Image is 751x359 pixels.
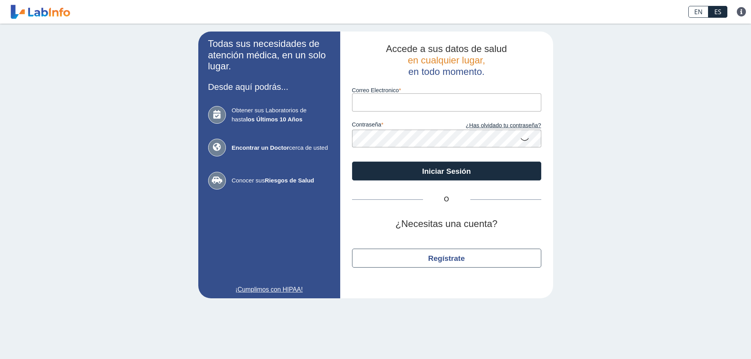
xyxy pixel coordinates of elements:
h2: ¿Necesitas una cuenta? [352,218,541,230]
span: en todo momento. [408,66,485,77]
b: Riesgos de Salud [265,177,314,184]
span: O [423,195,470,204]
a: EN [688,6,708,18]
button: Regístrate [352,249,541,268]
h3: Desde aquí podrás... [208,82,330,92]
a: ES [708,6,727,18]
span: cerca de usted [232,143,330,153]
label: contraseña [352,121,447,130]
span: Accede a sus datos de salud [386,43,507,54]
b: Encontrar un Doctor [232,144,289,151]
span: Conocer sus [232,176,330,185]
span: Obtener sus Laboratorios de hasta [232,106,330,124]
label: Correo Electronico [352,87,541,93]
h2: Todas sus necesidades de atención médica, en un solo lugar. [208,38,330,72]
span: en cualquier lugar, [408,55,485,65]
button: Iniciar Sesión [352,162,541,180]
a: ¿Has olvidado tu contraseña? [447,121,541,130]
a: ¡Cumplimos con HIPAA! [208,285,330,294]
b: los Últimos 10 Años [246,116,302,123]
